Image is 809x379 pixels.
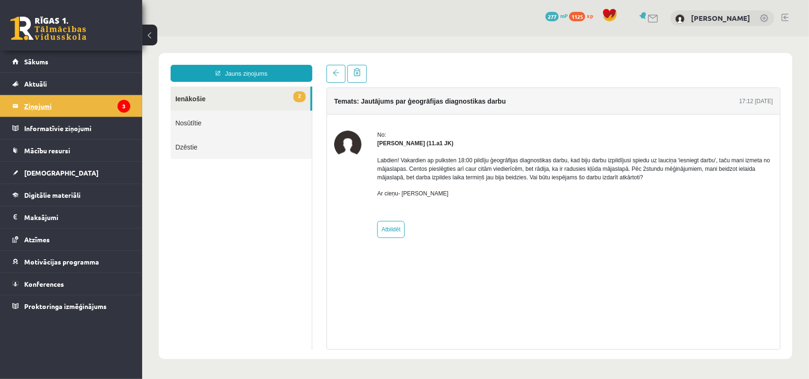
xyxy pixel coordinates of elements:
[12,206,130,228] a: Maksājumi
[235,120,631,145] p: Labdien! Vakardien ap pulksten 18:00 pildīju ģeogrāfijas diagnostikas darbu, kad biju darbu izpil...
[12,295,130,317] a: Proktoringa izmēģinājums
[235,185,263,202] a: Atbildēt
[24,191,81,199] span: Digitālie materiāli
[587,12,593,19] span: xp
[235,153,631,161] p: Ar cieņu- [PERSON_NAME]
[24,146,70,155] span: Mācību resursi
[12,95,130,117] a: Ziņojumi3
[24,168,99,177] span: [DEMOGRAPHIC_DATA]
[118,100,130,113] i: 3
[597,61,631,69] div: 17:12 [DATE]
[24,117,130,139] legend: Informatīvie ziņojumi
[10,17,86,40] a: Rīgas 1. Tālmācības vidusskola
[12,162,130,184] a: [DEMOGRAPHIC_DATA]
[12,229,130,250] a: Atzīmes
[28,50,168,74] a: 2Ienākošie
[545,12,559,21] span: 277
[28,28,170,45] a: Jauns ziņojums
[24,95,130,117] legend: Ziņojumi
[24,57,48,66] span: Sākums
[569,12,598,19] a: 1125 xp
[192,61,364,69] h4: Temats: Jautājums par ģeogrāfijas diagnostikas darbu
[675,14,685,24] img: Agata Kapisterņicka
[569,12,585,21] span: 1125
[12,73,130,95] a: Aktuāli
[24,206,130,228] legend: Maksājumi
[12,140,130,161] a: Mācību resursi
[12,273,130,295] a: Konferences
[28,98,170,123] a: Dzēstie
[151,55,164,66] span: 2
[691,13,750,23] a: [PERSON_NAME]
[24,235,50,244] span: Atzīmes
[12,251,130,273] a: Motivācijas programma
[235,104,311,110] strong: [PERSON_NAME] (11.a1 JK)
[12,51,130,72] a: Sākums
[12,117,130,139] a: Informatīvie ziņojumi
[560,12,568,19] span: mP
[235,94,631,103] div: No:
[24,79,47,88] span: Aktuāli
[545,12,568,19] a: 277 mP
[24,302,107,310] span: Proktoringa izmēģinājums
[12,184,130,206] a: Digitālie materiāli
[24,280,64,288] span: Konferences
[28,74,170,98] a: Nosūtītie
[192,94,219,122] img: Izabella Graudiņa
[24,257,99,266] span: Motivācijas programma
